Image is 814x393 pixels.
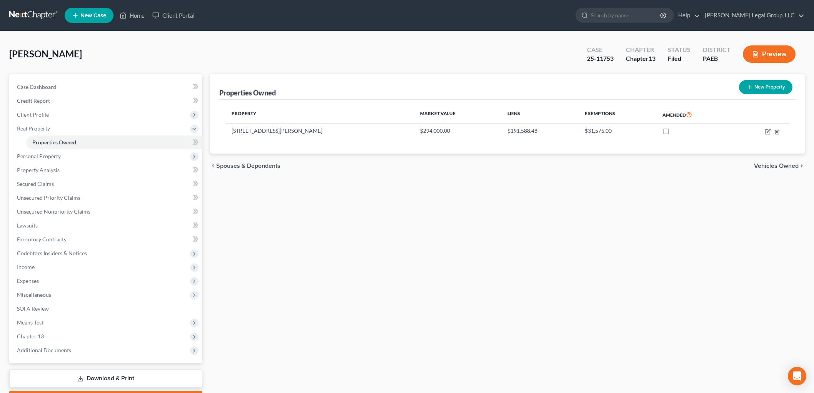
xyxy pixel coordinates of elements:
span: Personal Property [17,153,61,159]
div: Chapter [626,45,656,54]
div: 25-11753 [587,54,614,63]
button: chevron_left Spouses & Dependents [210,163,280,169]
span: Income [17,264,35,270]
div: Open Intercom Messenger [788,367,806,385]
a: Lawsuits [11,219,202,232]
a: [PERSON_NAME] Legal Group, LLC [701,8,804,22]
input: Search by name... [591,8,661,22]
div: District [703,45,731,54]
a: Unsecured Priority Claims [11,191,202,205]
td: $191,588.48 [501,124,579,138]
th: Property [225,106,414,124]
th: Amended [656,106,733,124]
td: $294,000.00 [414,124,501,138]
span: Client Profile [17,111,49,118]
button: New Property [739,80,792,94]
div: Properties Owned [219,88,276,97]
span: Executory Contracts [17,236,66,242]
span: SOFA Review [17,305,49,312]
a: Unsecured Nonpriority Claims [11,205,202,219]
td: $31,575.00 [579,124,657,138]
span: Property Analysis [17,167,60,173]
i: chevron_right [799,163,805,169]
span: Chapter 13 [17,333,44,339]
th: Exemptions [579,106,657,124]
a: Case Dashboard [11,80,202,94]
div: Case [587,45,614,54]
span: Lawsuits [17,222,38,229]
a: Properties Owned [26,135,202,149]
a: Executory Contracts [11,232,202,246]
a: Credit Report [11,94,202,108]
button: Vehicles Owned chevron_right [754,163,805,169]
a: Property Analysis [11,163,202,177]
span: Miscellaneous [17,291,51,298]
a: Download & Print [9,370,202,388]
span: [PERSON_NAME] [9,48,82,59]
span: Case Dashboard [17,84,56,90]
a: Secured Claims [11,177,202,191]
div: PAEB [703,54,731,63]
a: SOFA Review [11,302,202,316]
span: New Case [80,13,106,18]
span: 13 [649,55,656,62]
td: [STREET_ADDRESS][PERSON_NAME] [225,124,414,138]
span: Means Test [17,319,43,326]
span: Codebtors Insiders & Notices [17,250,87,256]
div: Status [668,45,691,54]
span: Spouses & Dependents [216,163,280,169]
div: Filed [668,54,691,63]
a: Client Portal [148,8,198,22]
div: Chapter [626,54,656,63]
span: Expenses [17,278,39,284]
span: Real Property [17,125,50,132]
span: Unsecured Nonpriority Claims [17,208,90,215]
span: Secured Claims [17,181,54,187]
span: Credit Report [17,97,50,104]
span: Vehicles Owned [754,163,799,169]
a: Help [674,8,700,22]
th: Liens [501,106,579,124]
th: Market Value [414,106,501,124]
span: Properties Owned [32,139,76,145]
span: Additional Documents [17,347,71,353]
i: chevron_left [210,163,216,169]
span: Unsecured Priority Claims [17,194,80,201]
a: Home [116,8,148,22]
button: Preview [743,45,796,63]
